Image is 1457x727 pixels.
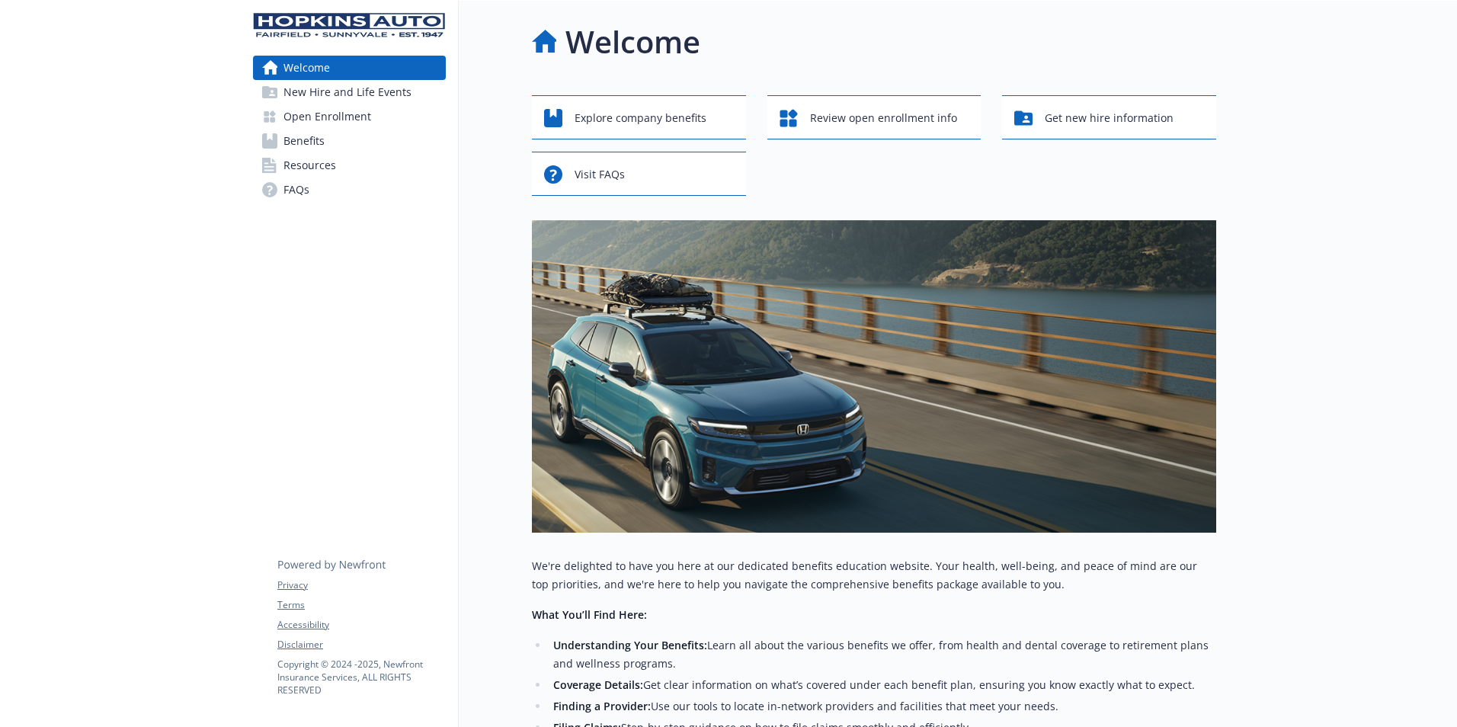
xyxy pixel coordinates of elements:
[277,578,445,592] a: Privacy
[277,658,445,697] p: Copyright © 2024 - 2025 , Newfront Insurance Services, ALL RIGHTS RESERVED
[283,153,336,178] span: Resources
[253,178,446,202] a: FAQs
[1002,95,1216,139] button: Get new hire information
[283,56,330,80] span: Welcome
[283,129,325,153] span: Benefits
[253,56,446,80] a: Welcome
[283,80,411,104] span: New Hire and Life Events
[575,104,706,133] span: Explore company benefits
[532,152,746,196] button: Visit FAQs
[553,677,643,692] strong: Coverage Details:
[277,618,445,632] a: Accessibility
[549,697,1216,716] li: Use our tools to locate in-network providers and facilities that meet your needs.
[532,607,647,622] strong: What You’ll Find Here:
[277,598,445,612] a: Terms
[532,95,746,139] button: Explore company benefits
[549,636,1216,673] li: Learn all about the various benefits we offer, from health and dental coverage to retirement plan...
[253,80,446,104] a: New Hire and Life Events
[553,699,651,713] strong: Finding a Provider:
[549,676,1216,694] li: Get clear information on what’s covered under each benefit plan, ensuring you know exactly what t...
[532,557,1216,594] p: We're delighted to have you here at our dedicated benefits education website. Your health, well-b...
[575,160,625,189] span: Visit FAQs
[253,153,446,178] a: Resources
[1045,104,1174,133] span: Get new hire information
[277,638,445,652] a: Disclaimer
[553,638,707,652] strong: Understanding Your Benefits:
[253,129,446,153] a: Benefits
[565,19,700,65] h1: Welcome
[283,178,309,202] span: FAQs
[253,104,446,129] a: Open Enrollment
[532,220,1216,533] img: overview page banner
[283,104,371,129] span: Open Enrollment
[810,104,957,133] span: Review open enrollment info
[767,95,981,139] button: Review open enrollment info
